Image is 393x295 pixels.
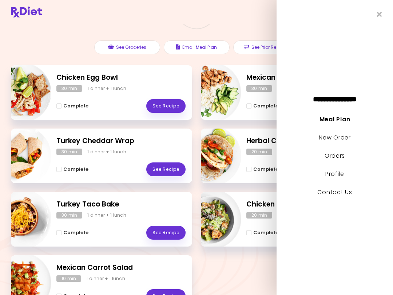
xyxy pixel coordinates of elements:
[246,165,278,174] button: Complete - Herbal Chicken Tacos
[253,230,278,236] span: Complete
[246,85,272,92] div: 30 min
[319,133,350,142] a: New Order
[86,275,125,282] div: 1 dinner + 1 lunch
[246,212,272,219] div: 20 min
[56,102,88,110] button: Complete - Chicken Egg Bowl
[56,275,81,282] div: 10 min
[319,115,350,123] a: Meal Plan
[56,228,88,237] button: Complete - Turkey Taco Bake
[317,188,352,196] a: Contact Us
[246,102,278,110] button: Complete - Mexican Chicken Rice
[325,152,345,160] a: Orders
[94,40,160,54] button: See Groceries
[87,212,126,219] div: 1 dinner + 1 lunch
[253,103,278,109] span: Complete
[87,85,126,92] div: 1 dinner + 1 lunch
[56,263,186,273] h2: Mexican Carrot Salad
[246,199,376,210] h2: Chicken Caesar Salad
[11,7,42,17] img: RxDiet
[181,62,241,123] img: Info - Mexican Chicken Rice
[87,149,126,155] div: 1 dinner + 1 lunch
[181,189,241,249] img: Info - Chicken Caesar Salad
[233,40,299,54] button: See Prior Recipes
[377,11,382,18] i: Close
[63,103,88,109] span: Complete
[146,162,186,176] a: See Recipe - Turkey Cheddar Wrap
[56,136,186,146] h2: Turkey Cheddar Wrap
[56,72,186,83] h2: Chicken Egg Bowl
[246,136,376,146] h2: Herbal Chicken Tacos
[181,126,241,186] img: Info - Herbal Chicken Tacos
[253,166,278,172] span: Complete
[146,226,186,240] a: See Recipe - Turkey Taco Bake
[246,228,278,237] button: Complete - Chicken Caesar Salad
[164,40,230,54] button: Email Meal Plan
[325,170,344,178] a: Profile
[63,166,88,172] span: Complete
[146,99,186,113] a: See Recipe - Chicken Egg Bowl
[56,199,186,210] h2: Turkey Taco Bake
[63,230,88,236] span: Complete
[246,72,376,83] h2: Mexican Chicken Rice
[56,165,88,174] button: Complete - Turkey Cheddar Wrap
[56,212,82,219] div: 30 min
[246,149,272,155] div: 20 min
[56,85,82,92] div: 30 min
[56,149,82,155] div: 30 min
